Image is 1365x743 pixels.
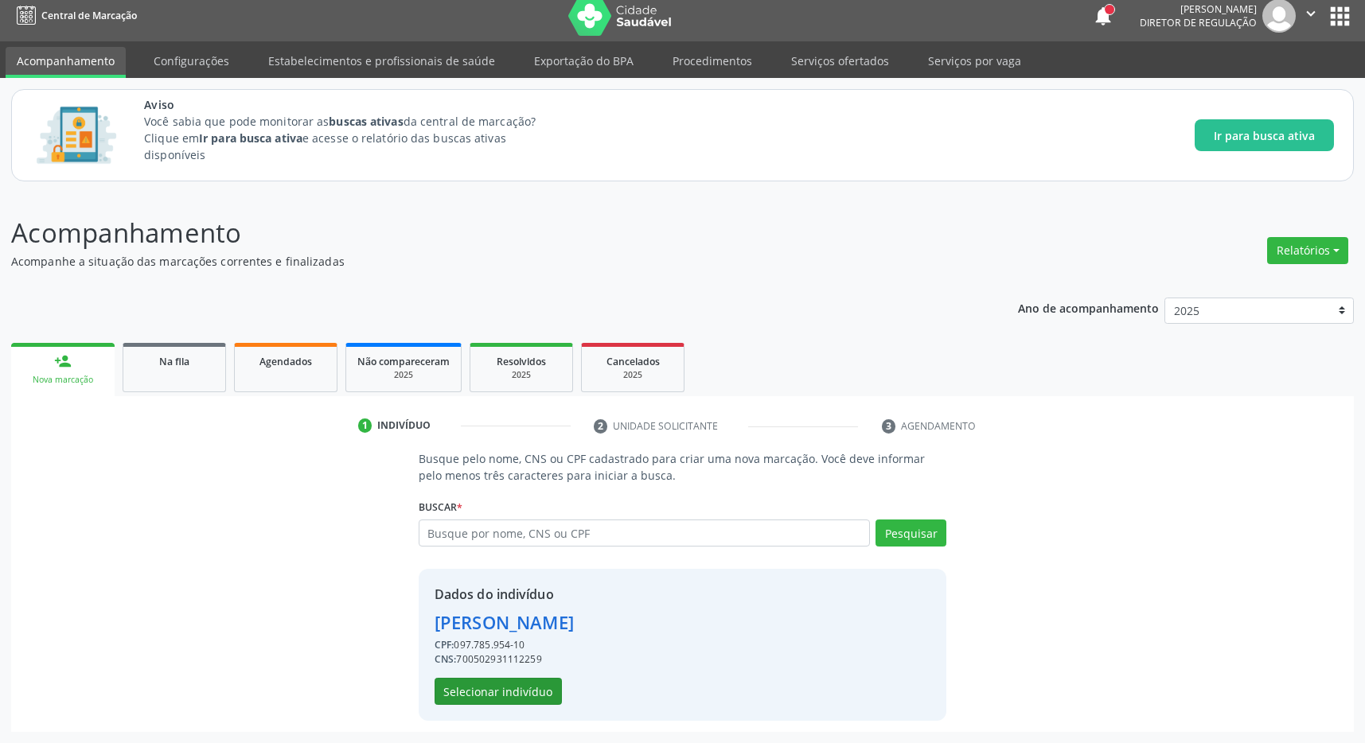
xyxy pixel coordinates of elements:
strong: buscas ativas [329,114,403,129]
p: Busque pelo nome, CNS ou CPF cadastrado para criar uma nova marcação. Você deve informar pelo men... [419,450,946,484]
span: Cancelados [606,355,660,368]
a: Configurações [142,47,240,75]
img: Imagem de CalloutCard [31,99,122,171]
label: Buscar [419,495,462,519]
button: notifications [1092,5,1114,27]
button: Selecionar indivíduo [435,678,562,705]
a: Serviços por vaga [917,47,1032,75]
p: Acompanhamento [11,213,951,253]
span: Resolvidos [497,355,546,368]
i:  [1302,5,1320,22]
div: 1 [358,418,372,433]
a: Procedimentos [661,47,763,75]
button: Relatórios [1267,237,1348,264]
div: person_add [54,352,72,370]
button: Pesquisar [876,519,946,547]
span: Aviso [144,96,565,113]
div: Dados do indivíduo [435,585,574,604]
span: Agendados [259,355,312,368]
span: Não compareceram [357,355,450,368]
button: Ir para busca ativa [1195,119,1334,151]
a: Serviços ofertados [780,47,900,75]
span: Na fila [159,355,189,368]
a: Estabelecimentos e profissionais de saúde [257,47,506,75]
p: Ano de acompanhamento [1018,298,1159,317]
div: 097.785.954-10 [435,638,574,652]
div: 2025 [357,369,450,381]
p: Acompanhe a situação das marcações correntes e finalizadas [11,253,951,270]
a: Acompanhamento [6,47,126,78]
div: 700502931112259 [435,652,574,667]
span: Diretor de regulação [1140,16,1257,29]
span: CNS: [435,652,457,666]
a: Central de Marcação [11,2,137,29]
span: CPF: [435,638,454,652]
p: Você sabia que pode monitorar as da central de marcação? Clique em e acesse o relatório das busca... [144,113,565,163]
div: Nova marcação [22,374,103,386]
span: Ir para busca ativa [1214,127,1315,144]
div: [PERSON_NAME] [1140,2,1257,16]
span: Central de Marcação [41,9,137,22]
button: apps [1326,2,1354,30]
a: Exportação do BPA [523,47,645,75]
input: Busque por nome, CNS ou CPF [419,519,870,547]
div: Indivíduo [377,418,431,433]
div: [PERSON_NAME] [435,609,574,636]
div: 2025 [593,369,673,381]
strong: Ir para busca ativa [199,130,302,146]
div: 2025 [482,369,561,381]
